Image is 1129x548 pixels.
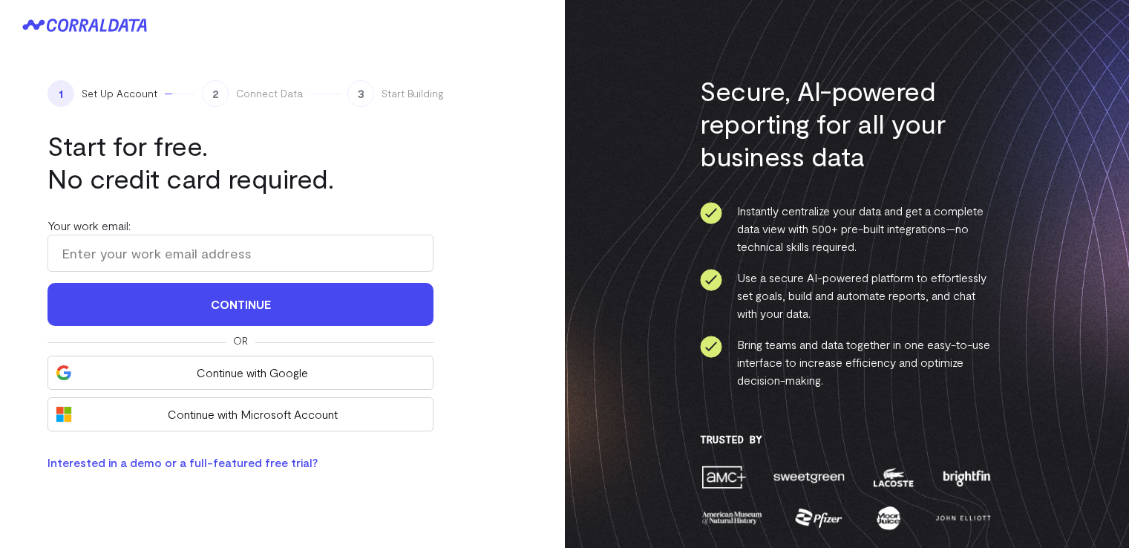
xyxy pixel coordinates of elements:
[48,129,433,195] h1: Start for free. No credit card required.
[700,202,993,255] li: Instantly centralize your data and get a complete data view with 500+ pre-built integrations—no t...
[48,356,433,390] button: Continue with Google
[48,455,318,469] a: Interested in a demo or a full-featured free trial?
[233,333,248,348] span: Or
[48,283,433,326] button: Continue
[79,364,425,382] span: Continue with Google
[82,86,157,101] span: Set Up Account
[382,86,444,101] span: Start Building
[48,80,74,107] span: 1
[700,434,993,446] h3: Trusted By
[48,235,433,272] input: Enter your work email address
[48,397,433,431] button: Continue with Microsoft Account
[202,80,229,107] span: 2
[347,80,374,107] span: 3
[236,86,303,101] span: Connect Data
[700,269,993,322] li: Use a secure AI-powered platform to effortlessly set goals, build and automate reports, and chat ...
[700,336,993,389] li: Bring teams and data together in one easy-to-use interface to increase efficiency and optimize de...
[700,74,993,172] h3: Secure, AI-powered reporting for all your business data
[79,405,425,423] span: Continue with Microsoft Account
[48,218,131,232] label: Your work email:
